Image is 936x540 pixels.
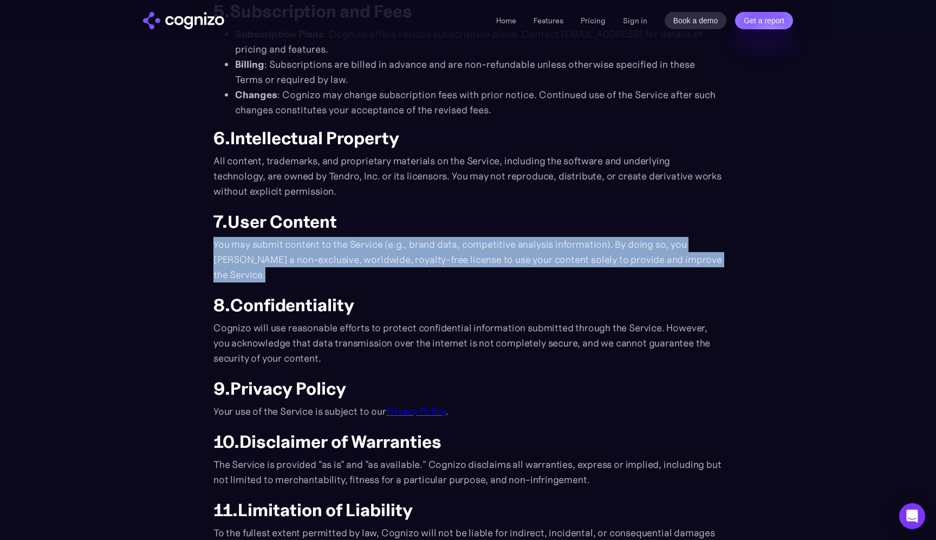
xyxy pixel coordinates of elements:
strong: Changes [235,88,277,101]
strong: Limitation of Liability [238,499,413,521]
p: Cognizo will use reasonable efforts to protect confidential information submitted through the Ser... [213,320,723,366]
a: Privacy Policy [386,405,446,417]
a: Book a demo [665,12,727,29]
p: The Service is provided "as is" and "as available." Cognizo disclaims all warranties, express or ... [213,457,723,487]
h2: 7. [213,212,723,232]
div: Open Intercom Messenger [899,503,925,529]
h2: 11. [213,500,723,520]
a: Sign in [623,14,647,27]
p: Your use of the Service is subject to our . [213,404,723,419]
strong: Privacy Policy [230,378,346,400]
a: home [143,12,224,29]
p: You may submit content to the Service (e.g., brand data, competitive analysis information). By do... [213,237,723,282]
h2: 6. [213,128,723,148]
h2: 8. [213,295,723,315]
li: : Subscriptions are billed in advance and are non-refundable unless otherwise specified in these ... [235,57,723,87]
h2: 9. [213,379,723,398]
h2: 10. [213,432,723,452]
li: : Cognizo may change subscription fees with prior notice. Continued use of the Service after such... [235,87,723,118]
a: Features [534,16,563,25]
img: cognizo logo [143,12,224,29]
strong: Confidentiality [230,294,354,316]
strong: Intellectual Property [230,127,399,149]
li: : Cognizo offers various subscription plans. Contact [EMAIL_ADDRESS] for details of pricing and f... [235,27,723,57]
strong: User Content [227,211,337,233]
a: Get a report [735,12,793,29]
strong: Disclaimer of Warranties [239,431,441,453]
a: Home [496,16,516,25]
strong: Billing [235,58,264,70]
p: All content, trademarks, and proprietary materials on the Service, including the software and und... [213,153,723,199]
a: Pricing [581,16,606,25]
